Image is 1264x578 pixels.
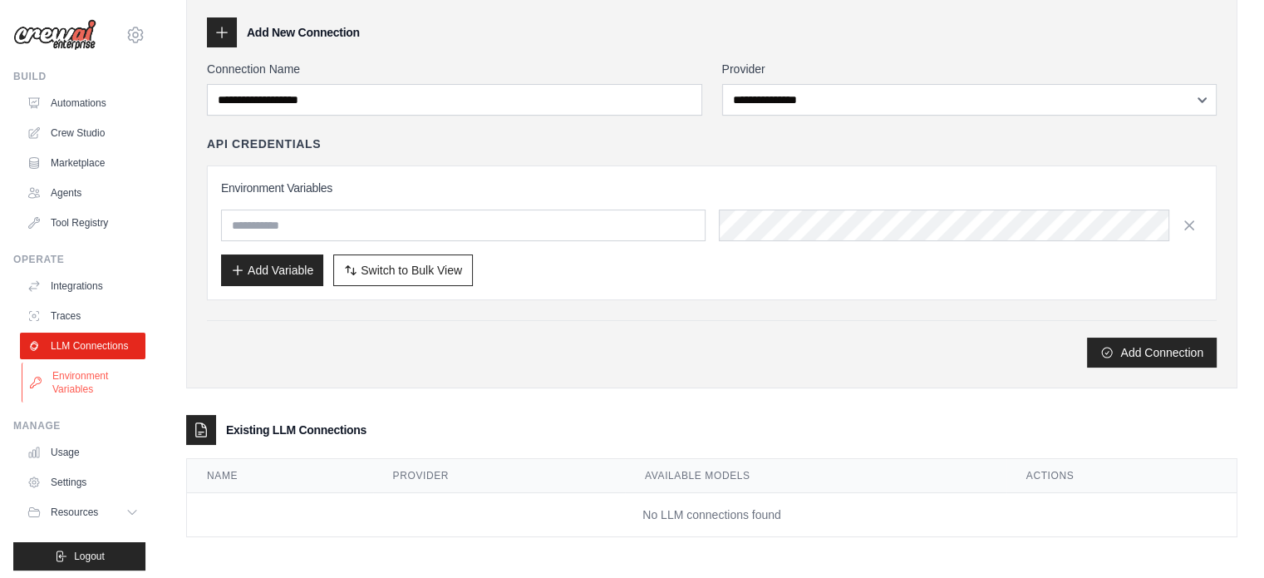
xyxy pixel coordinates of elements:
[22,363,147,403] a: Environment Variables
[20,120,145,146] a: Crew Studio
[226,422,366,438] h3: Existing LLM Connections
[247,24,360,41] h3: Add New Connection
[74,550,105,563] span: Logout
[20,273,145,299] a: Integrations
[20,150,145,176] a: Marketplace
[333,254,473,286] button: Switch to Bulk View
[20,90,145,116] a: Automations
[361,262,462,279] span: Switch to Bulk View
[187,493,1237,537] td: No LLM connections found
[51,506,98,519] span: Resources
[1087,338,1217,368] button: Add Connection
[187,459,373,493] th: Name
[722,61,1217,77] label: Provider
[20,469,145,496] a: Settings
[13,542,145,571] button: Logout
[1006,459,1237,493] th: Actions
[20,303,145,329] a: Traces
[20,180,145,206] a: Agents
[13,70,145,83] div: Build
[373,459,625,493] th: Provider
[221,180,1203,196] h3: Environment Variables
[207,61,702,77] label: Connection Name
[13,419,145,432] div: Manage
[207,136,321,152] h4: API Credentials
[20,333,145,359] a: LLM Connections
[20,499,145,526] button: Resources
[625,459,1006,493] th: Available Models
[20,210,145,236] a: Tool Registry
[20,439,145,466] a: Usage
[13,253,145,266] div: Operate
[221,254,323,286] button: Add Variable
[13,19,96,51] img: Logo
